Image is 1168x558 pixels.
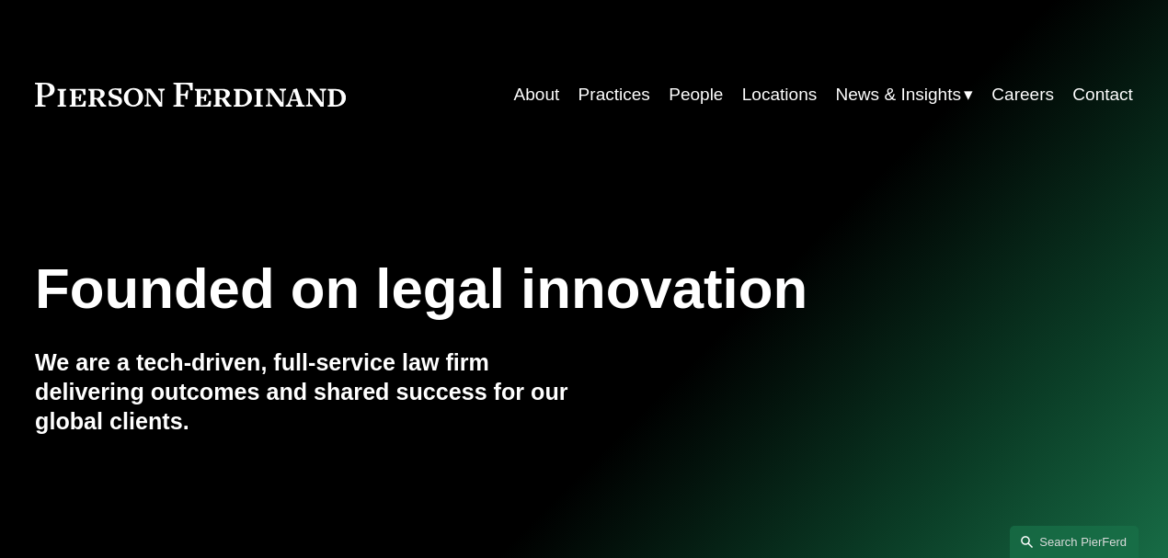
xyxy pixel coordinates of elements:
span: News & Insights [836,79,961,110]
a: About [514,77,560,112]
a: Careers [991,77,1054,112]
h4: We are a tech-driven, full-service law firm delivering outcomes and shared success for our global... [35,348,584,437]
h1: Founded on legal innovation [35,256,950,322]
a: Search this site [1010,526,1139,558]
a: folder dropdown [836,77,973,112]
a: Contact [1072,77,1133,112]
a: Practices [578,77,650,112]
a: Locations [742,77,817,112]
a: People [669,77,723,112]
